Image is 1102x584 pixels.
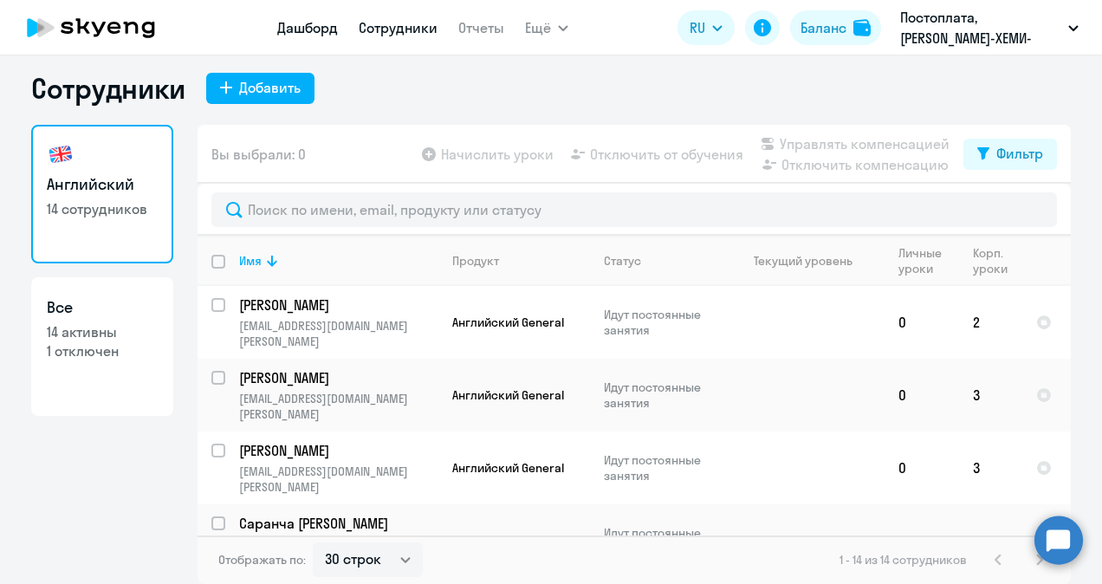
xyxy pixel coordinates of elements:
div: Фильтр [996,143,1043,164]
a: Саранча [PERSON_NAME] [239,514,438,533]
a: Отчеты [458,19,504,36]
p: Постоплата, [PERSON_NAME]-ХЕМИ-РУС-2, ООО [900,7,1061,49]
span: Отображать по: [218,552,306,568]
td: 3 [959,359,1022,432]
div: Корп. уроки [973,245,1010,276]
a: Дашборд [277,19,338,36]
span: Английский General [452,460,564,476]
h3: Все [47,296,158,319]
div: Статус [604,253,723,269]
a: [PERSON_NAME] [239,441,438,460]
p: [EMAIL_ADDRESS][DOMAIN_NAME][PERSON_NAME] [239,391,438,422]
div: Текущий уровень [754,253,852,269]
div: Продукт [452,253,499,269]
button: Фильтр [963,139,1057,170]
p: [PERSON_NAME] [239,441,435,460]
span: Английский General [452,387,564,403]
a: Сотрудники [359,19,438,36]
span: RU [690,17,705,38]
p: [EMAIL_ADDRESS][DOMAIN_NAME][PERSON_NAME] [239,464,438,495]
button: Ещё [525,10,568,45]
p: [PERSON_NAME] [239,368,435,387]
div: Имя [239,253,262,269]
div: Статус [604,253,641,269]
a: Все14 активны1 отключен [31,277,173,416]
h1: Сотрудники [31,71,185,106]
div: Личные уроки [898,245,958,276]
td: 2 [959,286,1022,359]
h3: Английский [47,173,158,196]
p: Идут постоянные занятия [604,380,723,411]
div: Добавить [239,77,301,98]
button: Постоплата, [PERSON_NAME]-ХЕМИ-РУС-2, ООО [891,7,1087,49]
td: 0 [885,504,959,577]
p: 1 отключен [47,341,158,360]
div: Текущий уровень [737,253,884,269]
div: Личные уроки [898,245,947,276]
a: [PERSON_NAME] [239,368,438,387]
td: 0 [885,359,959,432]
td: 4 [959,504,1022,577]
td: 3 [959,432,1022,504]
button: Балансbalance [790,10,881,45]
div: Баланс [801,17,846,38]
a: [PERSON_NAME] [239,295,438,315]
input: Поиск по имени, email, продукту или статусу [211,192,1057,227]
p: Идут постоянные занятия [604,307,723,338]
span: Английский General [452,533,564,548]
img: balance [853,19,871,36]
p: 14 активны [47,322,158,341]
p: Идут постоянные занятия [604,452,723,483]
img: english [47,140,75,168]
span: 1 - 14 из 14 сотрудников [839,552,967,568]
button: Добавить [206,73,314,104]
span: Английский General [452,315,564,330]
p: [EMAIL_ADDRESS][DOMAIN_NAME][PERSON_NAME] [239,318,438,349]
p: Идут постоянные занятия [604,525,723,556]
p: Саранча [PERSON_NAME] [239,514,435,533]
button: RU [677,10,735,45]
td: 0 [885,286,959,359]
td: 0 [885,432,959,504]
span: Вы выбрали: 0 [211,144,306,165]
p: [PERSON_NAME] [239,295,435,315]
span: Ещё [525,17,551,38]
div: Корп. уроки [973,245,1021,276]
td: A2 - Pre-Intermediate [723,504,885,577]
div: Продукт [452,253,589,269]
p: 14 сотрудников [47,199,158,218]
a: Английский14 сотрудников [31,125,173,263]
div: Имя [239,253,438,269]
